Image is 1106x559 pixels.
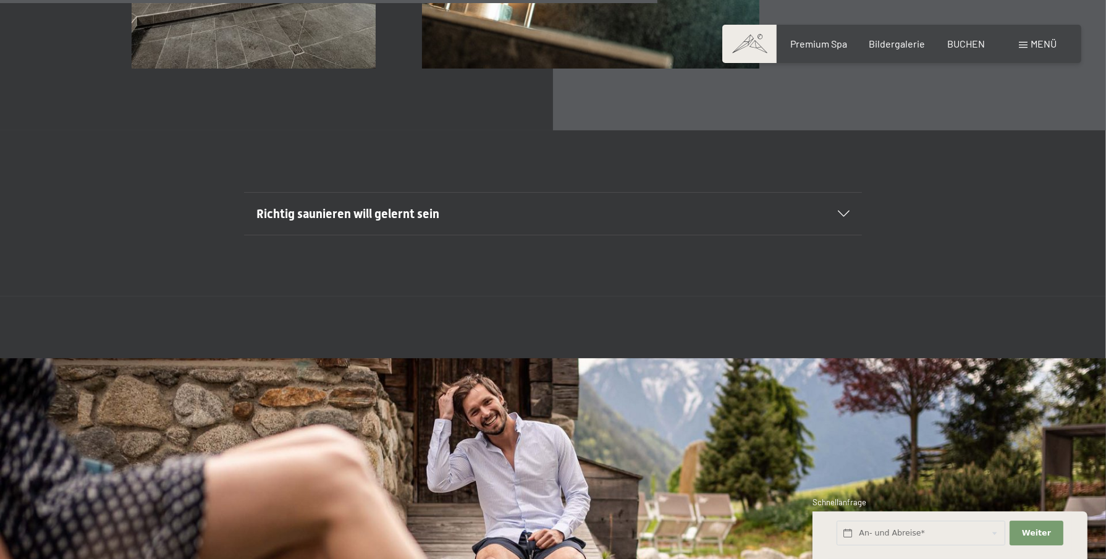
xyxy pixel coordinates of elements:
a: BUCHEN [947,38,985,49]
span: Weiter [1022,527,1051,539]
span: Richtig saunieren will gelernt sein [256,206,439,221]
a: Premium Spa [790,38,847,49]
span: Menü [1031,38,1057,49]
a: Bildergalerie [869,38,926,49]
span: Schnellanfrage [813,497,866,507]
button: Weiter [1010,521,1063,546]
